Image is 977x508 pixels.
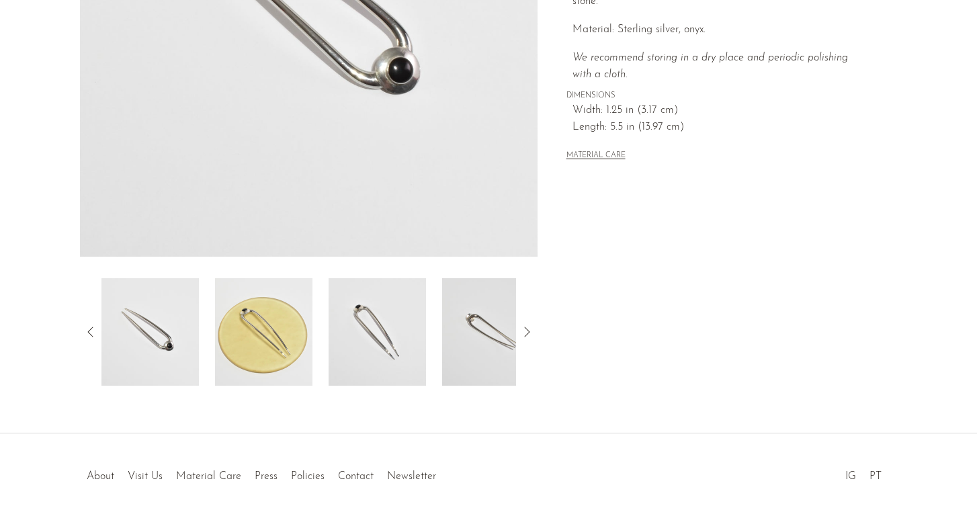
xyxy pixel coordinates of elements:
span: Width: 1.25 in (3.17 cm) [572,102,869,120]
p: Material: Sterling silver, onyx. [572,22,869,39]
span: DIMENSIONS [566,90,869,102]
a: Material Care [176,471,241,482]
a: Contact [338,471,374,482]
img: Onyx Hair Pin [101,278,199,386]
a: Visit Us [128,471,163,482]
img: Onyx Hair Pin [215,278,312,386]
ul: Quick links [80,460,443,486]
ul: Social Medias [839,460,888,486]
img: Onyx Hair Pin [329,278,426,386]
a: Policies [291,471,325,482]
a: PT [869,471,882,482]
button: MATERIAL CARE [566,151,626,161]
a: About [87,471,114,482]
a: Press [255,471,278,482]
img: Onyx Hair Pin [442,278,540,386]
i: We recommend storing in a dry place and periodic polishing with a cloth. [572,52,848,81]
span: Length: 5.5 in (13.97 cm) [572,119,869,136]
a: IG [845,471,856,482]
